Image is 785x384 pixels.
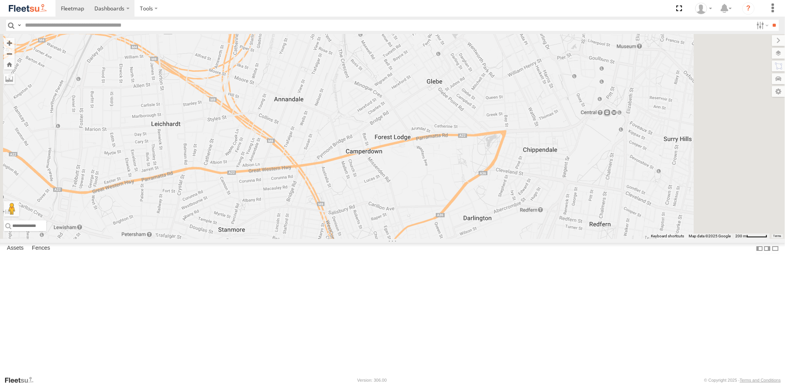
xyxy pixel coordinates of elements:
label: Hide Summary Table [772,243,779,254]
label: Assets [3,243,27,254]
button: Map Scale: 200 m per 50 pixels [733,233,770,239]
img: fleetsu-logo-horizontal.svg [8,3,48,14]
button: Zoom in [4,38,15,48]
label: Dock Summary Table to the Left [756,243,763,254]
label: Map Settings [772,86,785,97]
button: Drag Pegman onto the map to open Street View [4,201,19,217]
a: Visit our Website [4,376,40,384]
label: Measure [4,73,15,84]
span: Map data ©2025 Google [689,234,731,238]
button: Zoom out [4,48,15,59]
div: Adrian Singleton [693,3,715,14]
label: Fences [28,243,54,254]
label: Search Filter Options [753,20,770,31]
a: Terms and Conditions [740,378,781,382]
button: Zoom Home [4,59,15,69]
label: Dock Summary Table to the Right [763,243,771,254]
div: Version: 306.00 [357,378,387,382]
button: Keyboard shortcuts [651,233,684,239]
a: Terms (opens in new tab) [773,235,782,238]
i: ? [742,2,755,15]
div: © Copyright 2025 - [704,378,781,382]
span: 200 m [735,234,746,238]
label: Search Query [16,20,22,31]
